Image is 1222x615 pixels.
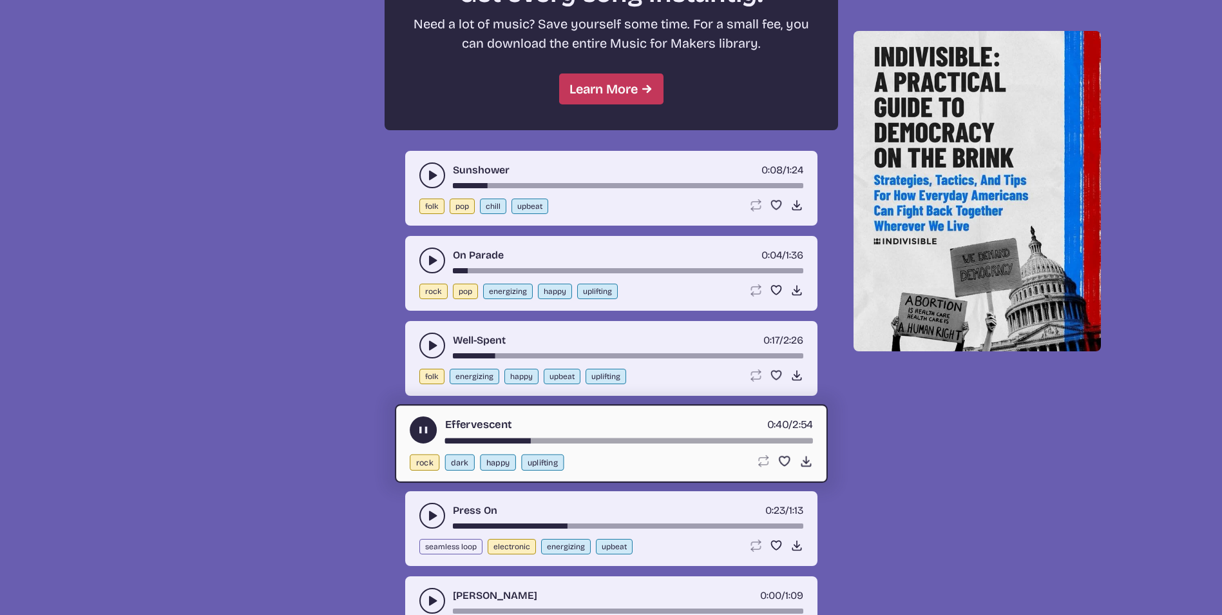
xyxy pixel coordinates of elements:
[521,454,564,471] button: uplifting
[761,248,803,263] div: /
[453,353,803,358] div: song-time-bar
[419,284,448,299] button: rock
[419,162,445,188] button: play-pause toggle
[544,369,580,384] button: upbeat
[419,369,444,384] button: folk
[765,504,785,516] span: timer
[770,369,783,382] button: Favorite
[483,284,533,299] button: energizing
[770,284,783,297] button: Favorite
[767,418,788,431] span: timer
[787,164,803,176] span: 1:24
[450,199,475,214] button: pop
[761,164,783,176] span: timer
[453,248,504,263] a: On Parade
[488,539,536,554] button: electronic
[577,284,618,299] button: uplifting
[419,333,445,358] button: play-pause toggle
[419,588,445,614] button: play-pause toggle
[749,369,762,382] button: Loop
[480,199,506,214] button: chill
[453,503,497,518] a: Press On
[419,248,445,273] button: play-pause toggle
[419,503,445,529] button: play-pause toggle
[770,539,783,552] button: Favorite
[444,416,511,433] a: Effervescent
[785,589,803,601] span: 1:09
[767,416,812,433] div: /
[538,284,572,299] button: happy
[453,333,506,348] a: Well-Spent
[783,334,803,346] span: 2:26
[761,249,782,261] span: timer
[786,249,803,261] span: 1:36
[453,183,803,188] div: song-time-bar
[792,418,813,431] span: 2:54
[749,284,762,297] button: Loop
[765,503,803,518] div: /
[410,416,437,444] button: play-pause toggle
[419,539,482,554] button: seamless loop
[586,369,626,384] button: uplifting
[763,334,779,346] span: timer
[410,454,439,471] button: rock
[450,369,499,384] button: energizing
[763,333,803,348] div: /
[596,539,633,554] button: upbeat
[770,199,783,211] button: Favorite
[408,14,815,53] p: Need a lot of music? Save yourself some time. For a small fee, you can download the entire Music ...
[789,504,803,516] span: 1:13
[761,162,803,178] div: /
[444,438,812,444] div: song-time-bar
[453,162,510,178] a: Sunshower
[541,539,591,554] button: energizing
[453,523,803,529] div: song-time-bar
[756,454,769,468] button: Loop
[854,31,1101,351] img: Help save our democracy!
[453,284,478,299] button: pop
[511,199,548,214] button: upbeat
[749,539,762,552] button: Loop
[504,369,539,384] button: happy
[749,199,762,211] button: Loop
[453,609,803,614] div: song-time-bar
[778,454,791,468] button: Favorite
[453,588,537,603] a: [PERSON_NAME]
[419,199,444,214] button: folk
[480,454,516,471] button: happy
[453,268,803,273] div: song-time-bar
[760,589,781,601] span: timer
[760,588,803,603] div: /
[559,73,664,104] a: Learn More
[444,454,474,471] button: dark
